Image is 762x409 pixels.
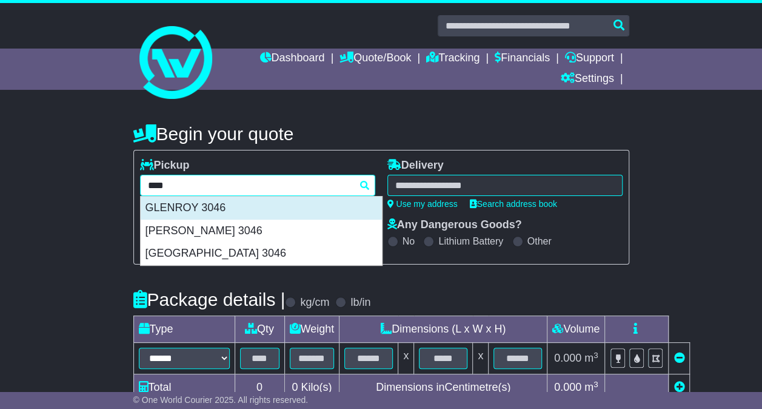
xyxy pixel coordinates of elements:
td: Dimensions (L x W x H) [339,316,547,343]
td: Weight [284,316,339,343]
td: Qty [235,316,284,343]
td: x [398,343,414,374]
td: Kilo(s) [284,374,339,401]
label: lb/in [350,296,370,309]
span: m [584,381,598,393]
div: [GEOGRAPHIC_DATA] 3046 [141,242,382,265]
a: Search address book [470,199,557,209]
a: Tracking [426,49,480,69]
a: Settings [561,69,614,90]
span: 0.000 [554,352,581,364]
label: Lithium Battery [438,235,503,247]
sup: 3 [593,380,598,389]
label: Any Dangerous Goods? [387,218,522,232]
label: Pickup [140,159,190,172]
label: Other [527,235,552,247]
td: Type [133,316,235,343]
td: 0 [235,374,284,401]
h4: Begin your quote [133,124,629,144]
span: © One World Courier 2025. All rights reserved. [133,395,309,405]
a: Remove this item [673,352,684,364]
a: Support [565,49,614,69]
label: Delivery [387,159,444,172]
td: Volume [547,316,605,343]
label: kg/cm [300,296,329,309]
td: Dimensions in Centimetre(s) [339,374,547,401]
td: Total [133,374,235,401]
a: Dashboard [259,49,324,69]
label: No [403,235,415,247]
div: [PERSON_NAME] 3046 [141,220,382,243]
td: x [473,343,489,374]
a: Quote/Book [339,49,411,69]
a: Use my address [387,199,458,209]
span: 0 [292,381,298,393]
div: GLENROY 3046 [141,197,382,220]
span: m [584,352,598,364]
typeahead: Please provide city [140,175,375,196]
sup: 3 [593,351,598,360]
a: Financials [495,49,550,69]
h4: Package details | [133,289,286,309]
a: Add new item [673,381,684,393]
span: 0.000 [554,381,581,393]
